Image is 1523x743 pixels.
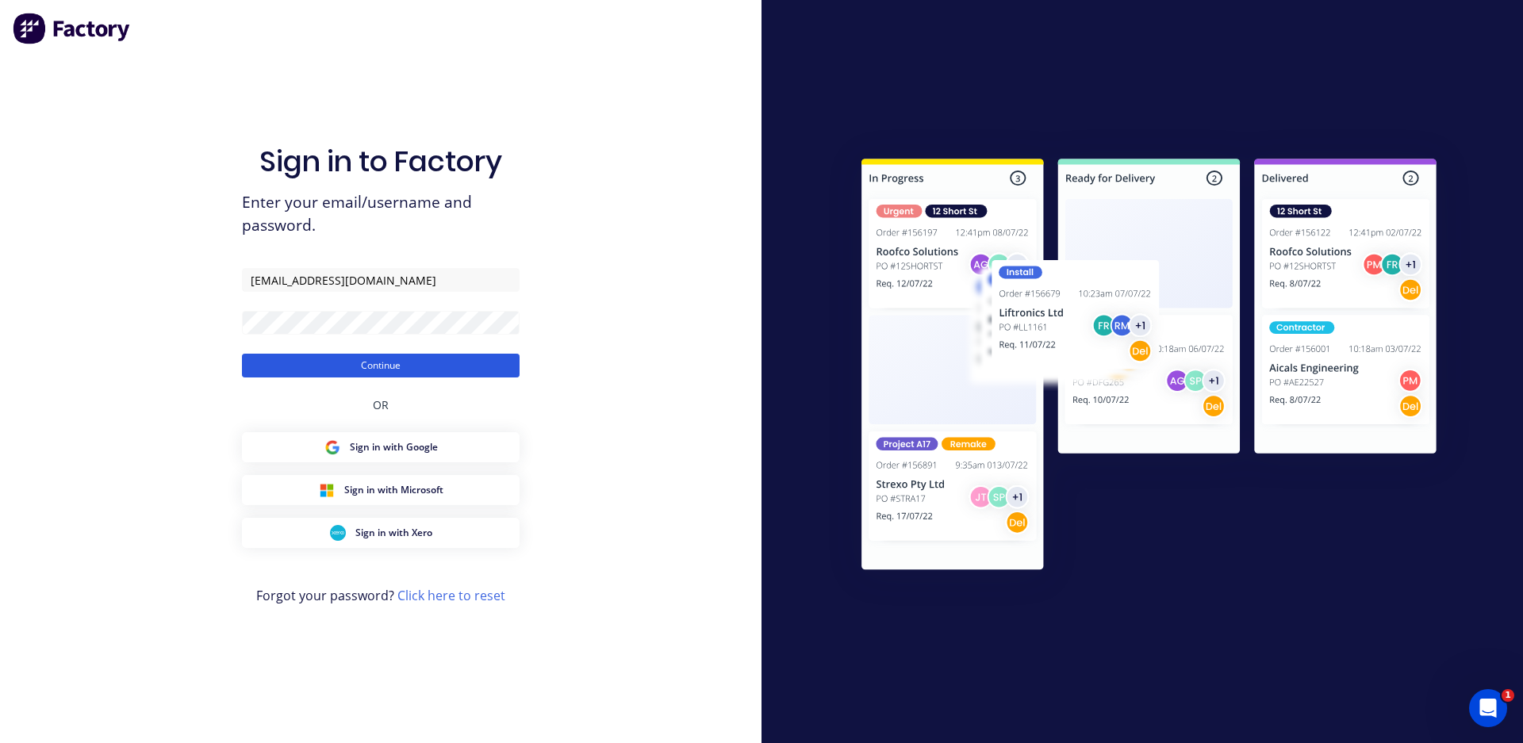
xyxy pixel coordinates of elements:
span: 1 [1502,689,1514,702]
span: Sign in with Xero [355,526,432,540]
div: OR [373,377,389,432]
input: Email/Username [242,268,520,292]
h1: Sign in to Factory [259,144,502,178]
button: Google Sign inSign in with Google [242,432,520,462]
a: Click here to reset [397,587,505,604]
iframe: Intercom live chat [1469,689,1507,727]
span: Sign in with Google [350,440,438,454]
img: Factory [13,13,132,44]
span: Sign in with Microsoft [344,483,443,497]
button: Continue [242,354,520,377]
button: Xero Sign inSign in with Xero [242,518,520,548]
img: Google Sign in [324,439,340,455]
img: Microsoft Sign in [319,482,335,498]
span: Forgot your password? [256,586,505,605]
span: Enter your email/username and password. [242,191,520,237]
button: Microsoft Sign inSign in with Microsoft [242,475,520,505]
img: Sign in [827,127,1471,607]
img: Xero Sign in [330,525,346,541]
